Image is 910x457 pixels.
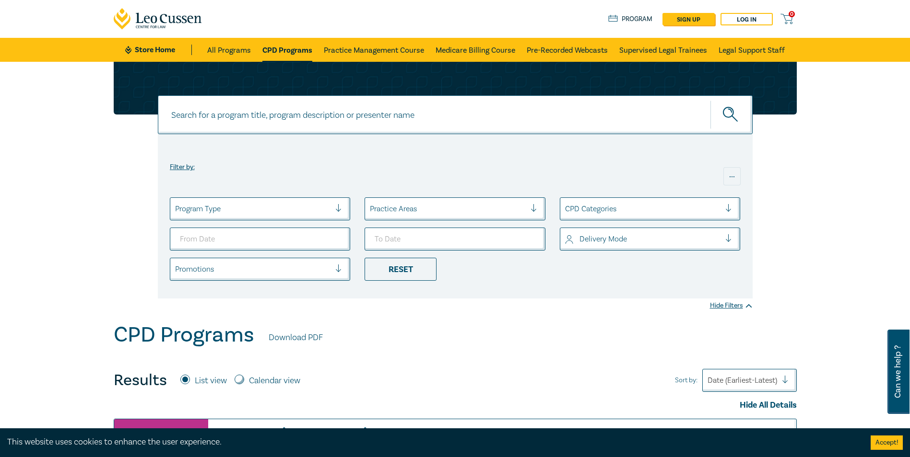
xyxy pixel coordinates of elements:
[114,371,167,390] h4: Results
[619,38,707,62] a: Supervised Legal Trainees
[871,435,903,450] button: Accept cookies
[220,426,614,441] a: Conveyancing Law Intensive CPD Points3
[158,95,753,134] input: Search for a program title, program description or presenter name
[195,375,227,387] label: List view
[893,335,902,408] span: Can we help ?
[723,167,741,185] div: ...
[789,11,795,17] span: 0
[365,258,437,281] div: Reset
[269,331,323,344] a: Download PDF
[565,204,567,214] input: select
[175,264,177,274] input: select
[249,375,300,387] label: Calendar view
[207,38,251,62] a: All Programs
[365,228,545,251] input: To Date
[114,399,797,411] div: Hide All Details
[170,228,351,251] input: From Date
[565,234,567,244] input: select
[324,38,424,62] a: Practice Management Course
[527,38,608,62] a: Pre-Recorded Webcasts
[125,45,192,55] a: Store Home
[710,301,753,310] div: Hide Filters
[719,38,785,62] a: Legal Support Staff
[170,163,195,171] label: Filter by:
[7,436,856,448] div: This website uses cookies to enhance the user experience.
[608,14,653,24] a: Program
[436,38,515,62] a: Medicare Billing Course
[262,38,312,62] a: CPD Programs
[220,426,614,441] h3: Conveyancing Law Intensive
[721,13,773,25] a: Log in
[675,375,697,386] span: Sort by:
[114,322,254,347] h1: CPD Programs
[175,204,177,214] input: select
[662,13,715,25] a: sign up
[708,375,709,386] input: Sort by
[728,426,786,448] h3: $ 435.00
[370,204,372,214] input: select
